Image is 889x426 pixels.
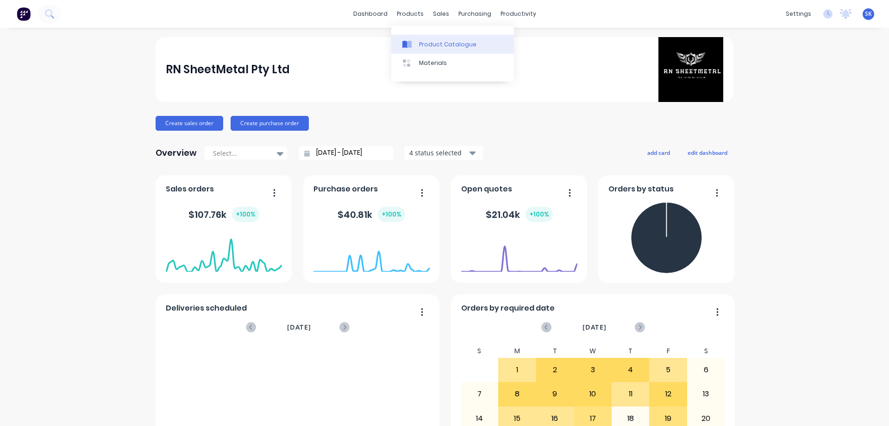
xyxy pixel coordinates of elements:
div: 2 [537,358,574,381]
a: dashboard [349,7,392,21]
div: products [392,7,428,21]
img: RN SheetMetal Pty Ltd [658,37,723,102]
div: + 100 % [232,207,259,222]
img: Factory [17,7,31,21]
div: 3 [574,358,611,381]
div: 5 [650,358,687,381]
button: edit dashboard [682,146,733,159]
div: 10 [574,382,611,406]
div: + 100 % [526,207,553,222]
div: 4 status selected [409,148,468,158]
div: W [574,344,612,358]
div: Product Catalogue [419,40,476,49]
span: Purchase orders [313,184,378,195]
div: Overview [156,144,197,162]
a: Materials [391,54,514,72]
div: S [687,344,725,358]
span: Orders by status [608,184,674,195]
div: 9 [537,382,574,406]
div: M [498,344,536,358]
div: productivity [496,7,541,21]
div: T [612,344,650,358]
div: settings [781,7,816,21]
div: RN SheetMetal Pty Ltd [166,60,290,79]
div: + 100 % [378,207,405,222]
button: Create sales order [156,116,223,131]
div: T [536,344,574,358]
div: $ 40.81k [338,207,405,222]
div: F [649,344,687,358]
button: add card [641,146,676,159]
div: purchasing [454,7,496,21]
div: 8 [499,382,536,406]
div: $ 21.04k [486,207,553,222]
div: S [461,344,499,358]
div: Materials [419,59,447,67]
span: Orders by required date [461,303,555,314]
span: Open quotes [461,184,512,195]
div: 4 [612,358,649,381]
div: 12 [650,382,687,406]
span: [DATE] [287,322,311,332]
span: Sales orders [166,184,214,195]
div: 13 [688,382,725,406]
div: 1 [499,358,536,381]
span: SK [865,10,872,18]
div: 7 [461,382,498,406]
button: Create purchase order [231,116,309,131]
div: sales [428,7,454,21]
div: 11 [612,382,649,406]
div: $ 107.76k [188,207,259,222]
button: 4 status selected [404,146,483,160]
span: [DATE] [582,322,607,332]
div: 6 [688,358,725,381]
a: Product Catalogue [391,35,514,53]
